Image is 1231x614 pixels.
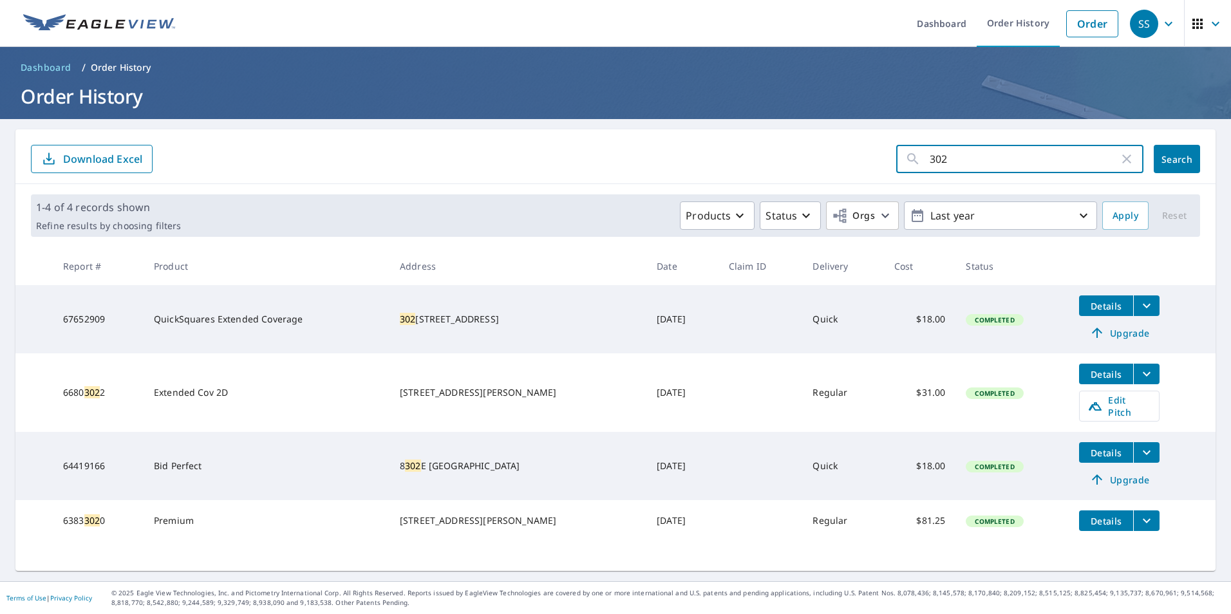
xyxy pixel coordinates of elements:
[400,313,636,326] div: [STREET_ADDRESS]
[1079,469,1160,490] a: Upgrade
[1087,394,1151,418] span: Edit Pitch
[1154,145,1200,173] button: Search
[1079,322,1160,343] a: Upgrade
[832,208,875,224] span: Orgs
[84,386,100,398] mark: 302
[50,593,92,602] a: Privacy Policy
[144,500,390,541] td: Premium
[400,460,636,472] div: 8 E [GEOGRAPHIC_DATA]
[719,247,803,285] th: Claim ID
[904,201,1097,230] button: Last year
[967,462,1022,471] span: Completed
[15,57,1216,78] nav: breadcrumb
[646,247,719,285] th: Date
[1066,10,1118,37] a: Order
[6,593,46,602] a: Terms of Use
[390,247,646,285] th: Address
[955,247,1069,285] th: Status
[400,514,636,527] div: [STREET_ADDRESS][PERSON_NAME]
[15,57,77,78] a: Dashboard
[802,247,883,285] th: Delivery
[1133,510,1160,531] button: filesDropdownBtn-63833020
[967,315,1022,324] span: Completed
[1133,442,1160,463] button: filesDropdownBtn-64419166
[1079,510,1133,531] button: detailsBtn-63833020
[646,285,719,353] td: [DATE]
[405,460,420,472] mark: 302
[1087,368,1125,380] span: Details
[144,247,390,285] th: Product
[766,208,797,223] p: Status
[1133,364,1160,384] button: filesDropdownBtn-66803022
[680,201,755,230] button: Products
[15,83,1216,109] h1: Order History
[53,500,144,541] td: 6383 0
[6,594,92,602] p: |
[36,220,181,232] p: Refine results by choosing filters
[1164,153,1190,165] span: Search
[144,432,390,500] td: Bid Perfect
[884,500,956,541] td: $81.25
[967,389,1022,398] span: Completed
[884,285,956,353] td: $18.00
[53,432,144,500] td: 64419166
[53,353,144,432] td: 6680 2
[91,61,151,74] p: Order History
[84,514,100,526] mark: 302
[21,61,71,74] span: Dashboard
[1079,391,1160,422] a: Edit Pitch
[884,353,956,432] td: $31.00
[826,201,899,230] button: Orgs
[23,14,175,33] img: EV Logo
[111,588,1225,608] p: © 2025 Eagle View Technologies, Inc. and Pictometry International Corp. All Rights Reserved. Repo...
[802,353,883,432] td: Regular
[53,285,144,353] td: 67652909
[1087,447,1125,459] span: Details
[925,205,1076,227] p: Last year
[930,141,1119,177] input: Address, Report #, Claim ID, etc.
[802,500,883,541] td: Regular
[31,145,153,173] button: Download Excel
[1113,208,1138,224] span: Apply
[1130,10,1158,38] div: SS
[884,432,956,500] td: $18.00
[646,432,719,500] td: [DATE]
[646,353,719,432] td: [DATE]
[400,386,636,399] div: [STREET_ADDRESS][PERSON_NAME]
[144,285,390,353] td: QuickSquares Extended Coverage
[1102,201,1149,230] button: Apply
[1087,472,1152,487] span: Upgrade
[1079,442,1133,463] button: detailsBtn-64419166
[63,152,142,166] p: Download Excel
[884,247,956,285] th: Cost
[686,208,731,223] p: Products
[967,517,1022,526] span: Completed
[400,313,415,325] mark: 302
[1133,295,1160,316] button: filesDropdownBtn-67652909
[802,285,883,353] td: Quick
[760,201,821,230] button: Status
[1087,325,1152,340] span: Upgrade
[1087,515,1125,527] span: Details
[144,353,390,432] td: Extended Cov 2D
[36,200,181,215] p: 1-4 of 4 records shown
[1079,295,1133,316] button: detailsBtn-67652909
[802,432,883,500] td: Quick
[646,500,719,541] td: [DATE]
[1079,364,1133,384] button: detailsBtn-66803022
[53,247,144,285] th: Report #
[82,60,86,75] li: /
[1087,300,1125,312] span: Details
